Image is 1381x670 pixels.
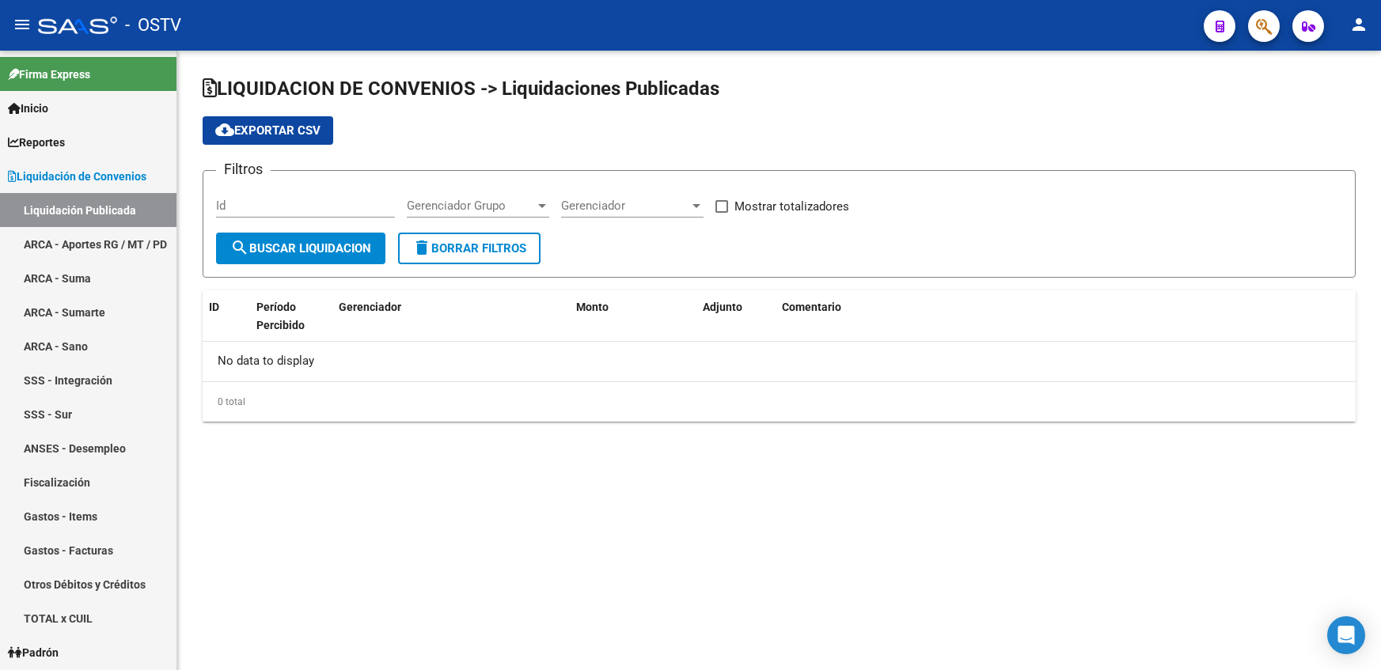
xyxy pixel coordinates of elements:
span: LIQUIDACION DE CONVENIOS -> Liquidaciones Publicadas [203,78,719,100]
span: Mostrar totalizadores [734,197,849,216]
button: Buscar Liquidacion [216,233,385,264]
datatable-header-cell: Monto [570,290,696,360]
datatable-header-cell: Adjunto [696,290,776,360]
div: No data to display [203,342,1356,381]
span: Gerenciador [339,301,401,313]
span: - OSTV [125,8,181,43]
span: Gerenciador [561,199,689,213]
div: Open Intercom Messenger [1327,616,1365,654]
span: Borrar Filtros [412,241,526,256]
div: 0 total [203,382,1356,422]
span: Gerenciador Grupo [407,199,535,213]
mat-icon: delete [412,238,431,257]
span: Adjunto [703,301,742,313]
datatable-header-cell: Gerenciador [332,290,570,360]
mat-icon: person [1349,15,1368,34]
mat-icon: search [230,238,249,257]
span: Período Percibido [256,301,305,331]
span: Firma Express [8,66,90,83]
datatable-header-cell: Comentario [776,290,1356,360]
span: Inicio [8,100,48,117]
h3: Filtros [216,158,271,180]
mat-icon: menu [13,15,32,34]
span: ID [209,301,219,313]
span: Monto [576,301,609,313]
span: Reportes [8,134,65,151]
span: Exportar CSV [215,123,321,138]
button: Borrar Filtros [398,233,541,264]
datatable-header-cell: ID [203,290,250,360]
datatable-header-cell: Período Percibido [250,290,309,360]
span: Padrón [8,644,59,661]
span: Liquidación de Convenios [8,168,146,185]
mat-icon: cloud_download [215,120,234,139]
span: Buscar Liquidacion [230,241,371,256]
span: Comentario [782,301,841,313]
button: Exportar CSV [203,116,333,145]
